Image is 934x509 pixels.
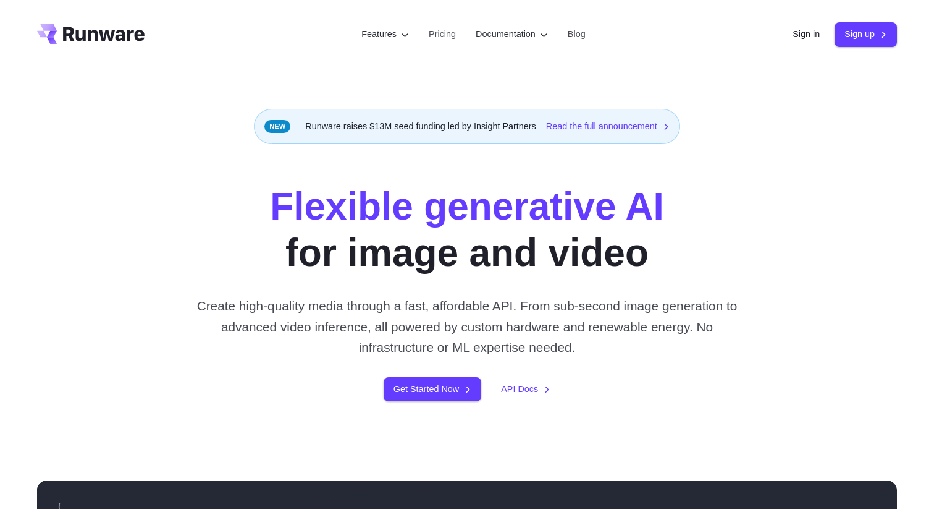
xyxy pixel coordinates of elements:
[429,27,456,41] a: Pricing
[192,296,743,357] p: Create high-quality media through a fast, affordable API. From sub-second image generation to adv...
[476,27,548,41] label: Documentation
[384,377,481,401] a: Get Started Now
[835,22,897,46] a: Sign up
[254,109,680,144] div: Runware raises $13M seed funding led by Insight Partners
[361,27,409,41] label: Features
[546,119,670,134] a: Read the full announcement
[37,24,145,44] a: Go to /
[501,382,550,396] a: API Docs
[793,27,820,41] a: Sign in
[270,185,664,228] strong: Flexible generative AI
[270,184,664,276] h1: for image and video
[568,27,586,41] a: Blog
